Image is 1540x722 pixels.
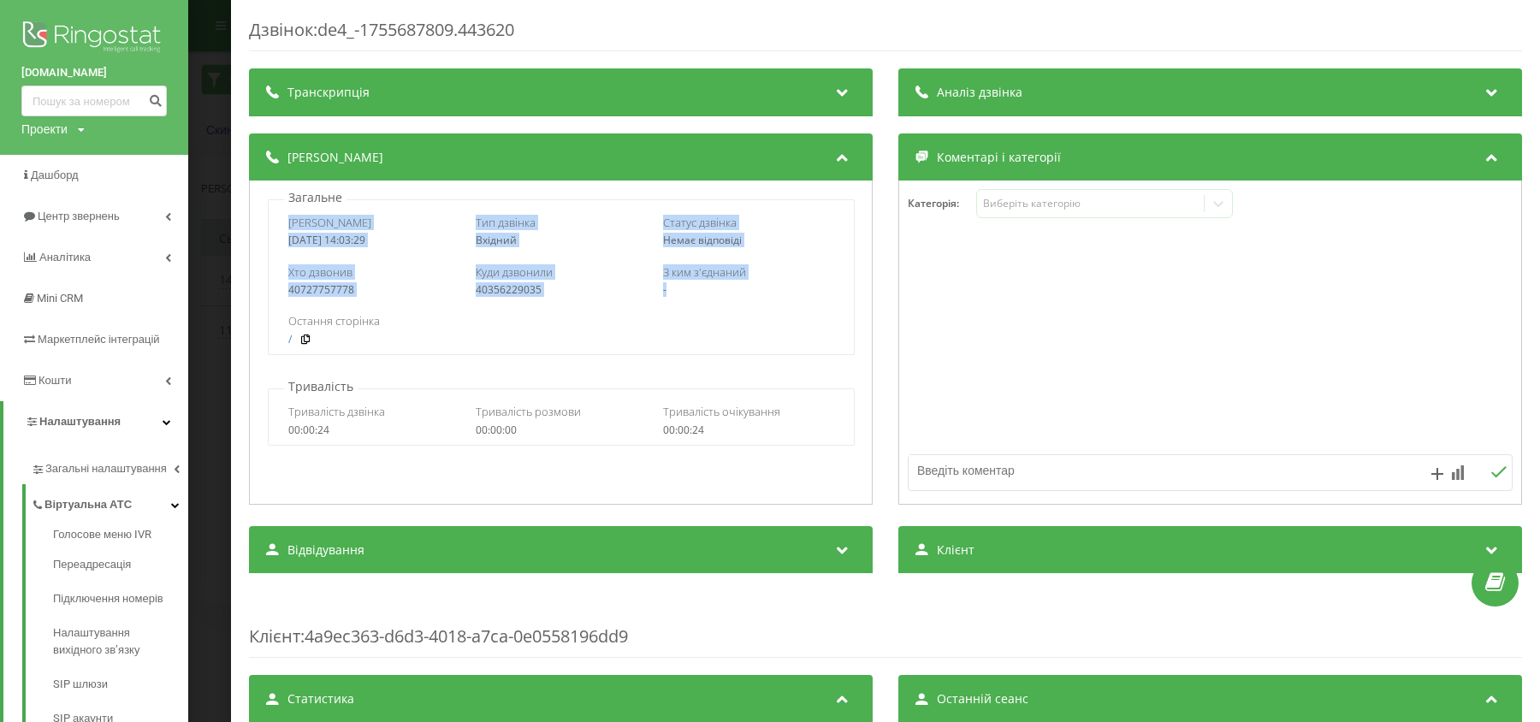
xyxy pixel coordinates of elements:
a: Налаштування вихідного зв’язку [53,616,188,667]
div: - [663,284,834,296]
div: : 4a9ec363-d6d3-4018-a7ca-0e0558196dd9 [249,590,1522,658]
div: 40727757778 [288,284,459,296]
a: [DOMAIN_NAME] [21,64,167,81]
span: [PERSON_NAME] [287,149,383,166]
p: Тривалість [284,378,358,395]
span: Транскрипція [287,84,370,101]
span: Підключення номерів [53,590,163,607]
span: Хто дзвонив [288,264,352,280]
span: Налаштування вихідного зв’язку [53,624,180,659]
span: Віртуальна АТС [44,496,132,513]
input: Пошук за номером [21,86,167,116]
div: 00:00:00 [476,424,647,436]
span: Центр звернень [38,210,120,222]
span: Тривалість розмови [476,404,581,419]
a: SIP шлюзи [53,667,188,701]
span: Переадресація [53,556,131,573]
span: З ким з'єднаний [663,264,746,280]
span: Клієнт [937,541,974,559]
span: Останній сеанс [937,690,1028,707]
span: Статус дзвінка [663,215,737,230]
span: Дашборд [31,169,79,181]
span: SIP шлюзи [53,676,108,693]
div: Дзвінок : de4_-1755687809.443620 [249,18,1522,51]
div: [DATE] 14:03:29 [288,234,459,246]
span: Аналіз дзвінка [937,84,1022,101]
p: Загальне [284,189,346,206]
img: Ringostat logo [21,17,167,60]
span: Mini CRM [37,292,83,305]
a: Підключення номерів [53,582,188,616]
a: Загальні налаштування [31,448,188,484]
span: Загальні налаштування [45,460,167,477]
span: Маркетплейс інтеграцій [38,333,160,346]
span: Вхідний [476,233,517,247]
span: Кошти [38,374,71,387]
span: Голосове меню IVR [53,526,151,543]
span: Аналiтика [39,251,91,263]
a: Віртуальна АТС [31,484,188,520]
span: Куди дзвонили [476,264,553,280]
span: Клієнт [249,624,300,648]
a: Переадресація [53,547,188,582]
a: / [288,334,292,346]
span: Відвідування [287,541,364,559]
span: Тривалість дзвінка [288,404,385,419]
span: Коментарі і категорії [937,149,1061,166]
div: 00:00:24 [663,424,834,436]
span: [PERSON_NAME] [288,215,371,230]
a: Голосове меню IVR [53,526,188,547]
span: Налаштування [39,415,121,428]
a: Налаштування [3,401,188,442]
span: Немає відповіді [663,233,742,247]
span: Остання сторінка [288,313,380,328]
span: Тривалість очікування [663,404,780,419]
span: Статистика [287,690,354,707]
span: Тип дзвінка [476,215,536,230]
h4: Категорія : [908,198,976,210]
div: 40356229035 [476,284,647,296]
div: Виберіть категорію [983,197,1197,210]
div: Проекти [21,121,68,138]
div: 00:00:24 [288,424,459,436]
